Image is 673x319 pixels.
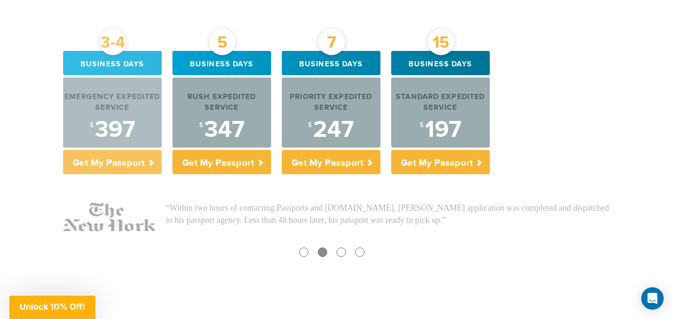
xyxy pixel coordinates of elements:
sup: $ [199,121,203,129]
div: Business days [391,51,490,75]
a: 3-4 Business days Emergency Expedited Service $397 Get My Passport [63,51,162,174]
div: 247 [282,118,380,142]
div: 15 [428,28,454,55]
span: Unlock 10% Off! [20,302,85,312]
div: Business days [282,51,380,75]
div: 7 [318,28,345,55]
p: “Within two hours of contacting Passports and [DOMAIN_NAME], [PERSON_NAME] application was comple... [166,202,610,226]
div: 3-4 [100,28,126,55]
div: Business days [172,51,271,75]
p: Get My Passport [391,150,490,174]
div: 347 [172,118,271,142]
p: Get My Passport [63,150,162,174]
a: 7 Business days Priority Expedited Service $247 Get My Passport [282,51,380,174]
div: Unlock 10% Off! [9,296,95,319]
img: NY-Times [63,202,157,249]
div: 5 [209,28,236,55]
div: 397 [63,118,162,142]
div: Priority Expedited Service [282,92,380,113]
a: 15 Business days Standard Expedited Service $197 Get My Passport [391,51,490,174]
sup: $ [420,121,423,129]
sup: $ [90,121,93,129]
div: Business days [63,51,162,75]
div: 197 [391,118,490,142]
div: Emergency Expedited Service [63,92,162,113]
p: Get My Passport [172,150,271,174]
sup: $ [308,121,312,129]
p: Get My Passport [282,150,380,174]
a: 5 Business days Rush Expedited Service $347 Get My Passport [172,51,271,174]
div: Rush Expedited Service [172,92,271,113]
div: Standard Expedited Service [391,92,490,113]
div: Open Intercom Messenger [641,287,664,310]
